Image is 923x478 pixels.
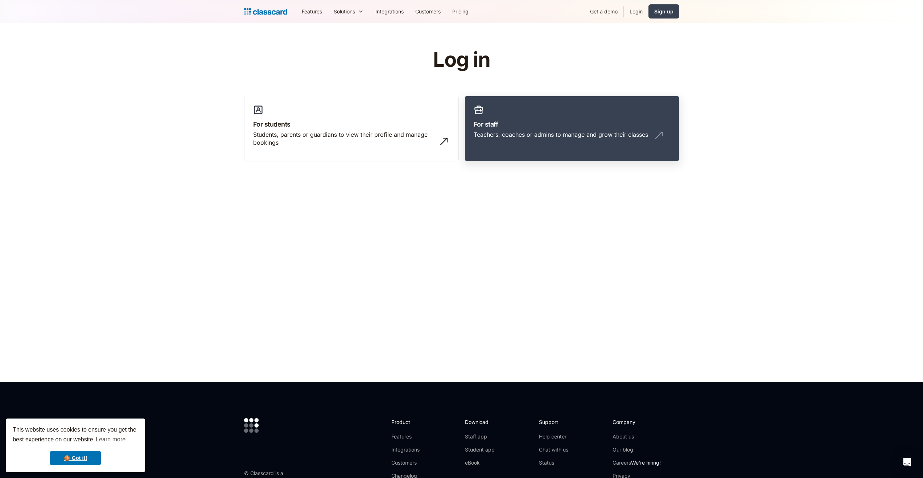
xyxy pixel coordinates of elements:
[346,49,577,71] h1: Log in
[539,433,568,440] a: Help center
[648,4,679,18] a: Sign up
[631,460,661,466] span: We're hiring!
[613,459,661,466] a: CareersWe're hiring!
[244,96,459,162] a: For studentsStudents, parents or guardians to view their profile and manage bookings
[465,433,495,440] a: Staff app
[465,459,495,466] a: eBook
[474,119,670,129] h3: For staff
[391,433,430,440] a: Features
[654,8,673,15] div: Sign up
[253,119,450,129] h3: For students
[253,131,435,147] div: Students, parents or guardians to view their profile and manage bookings
[244,7,287,17] a: home
[584,3,623,20] a: Get a demo
[13,425,138,445] span: This website uses cookies to ensure you get the best experience on our website.
[328,3,370,20] div: Solutions
[370,3,409,20] a: Integrations
[613,418,661,426] h2: Company
[474,131,648,139] div: Teachers, coaches or admins to manage and grow their classes
[465,96,679,162] a: For staffTeachers, coaches or admins to manage and grow their classes
[446,3,474,20] a: Pricing
[539,446,568,453] a: Chat with us
[391,418,430,426] h2: Product
[6,419,145,472] div: cookieconsent
[465,418,495,426] h2: Download
[50,451,101,465] a: dismiss cookie message
[898,453,916,471] div: Open Intercom Messenger
[539,459,568,466] a: Status
[391,446,430,453] a: Integrations
[334,8,355,15] div: Solutions
[409,3,446,20] a: Customers
[95,434,127,445] a: learn more about cookies
[296,3,328,20] a: Features
[539,418,568,426] h2: Support
[613,446,661,453] a: Our blog
[465,446,495,453] a: Student app
[613,433,661,440] a: About us
[391,459,430,466] a: Customers
[624,3,648,20] a: Login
